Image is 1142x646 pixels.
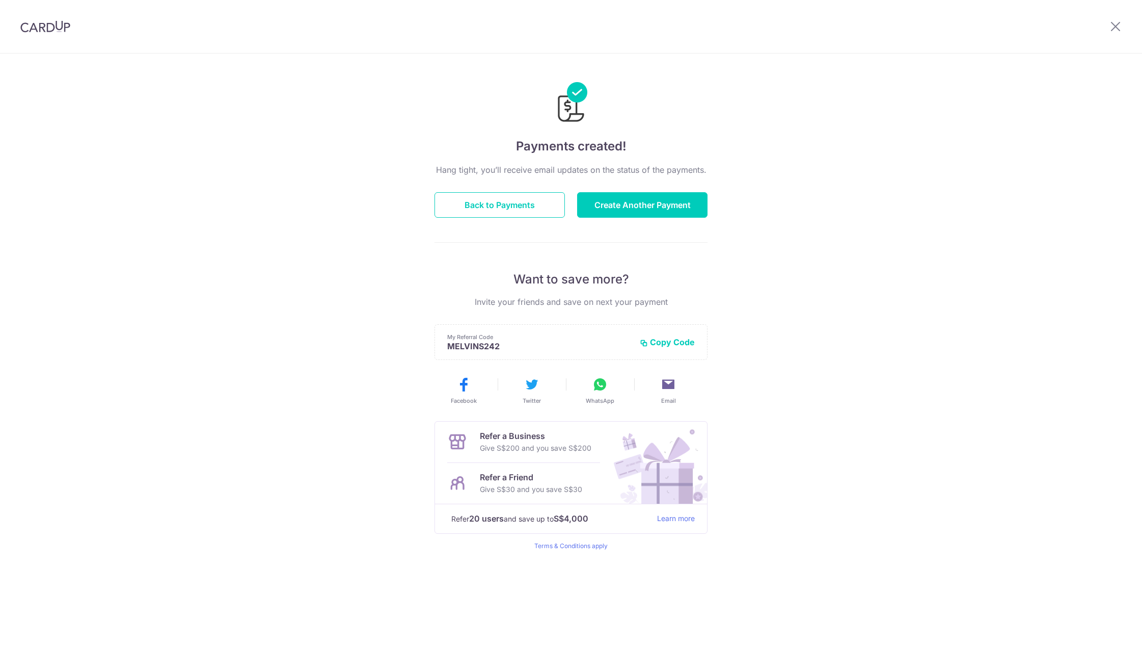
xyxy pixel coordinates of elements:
[480,430,591,442] p: Refer a Business
[451,512,649,525] p: Refer and save up to
[586,397,614,405] span: WhatsApp
[555,82,587,125] img: Payments
[661,397,676,405] span: Email
[433,376,494,405] button: Facebook
[447,333,632,341] p: My Referral Code
[577,192,708,218] button: Create Another Payment
[20,20,70,33] img: CardUp
[502,376,562,405] button: Twitter
[657,512,695,525] a: Learn more
[480,442,591,454] p: Give S$200 and you save S$200
[480,483,582,496] p: Give S$30 and you save S$30
[640,337,695,347] button: Copy Code
[434,137,708,156] h4: Payments created!
[638,376,698,405] button: Email
[447,341,632,351] p: MELVINS242
[523,397,541,405] span: Twitter
[604,422,707,504] img: Refer
[554,512,588,525] strong: S$4,000
[434,192,565,218] button: Back to Payments
[534,542,608,550] a: Terms & Conditions apply
[570,376,630,405] button: WhatsApp
[469,512,504,525] strong: 20 users
[434,296,708,308] p: Invite your friends and save on next your payment
[451,397,477,405] span: Facebook
[480,471,582,483] p: Refer a Friend
[434,164,708,176] p: Hang tight, you’ll receive email updates on the status of the payments.
[434,271,708,288] p: Want to save more?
